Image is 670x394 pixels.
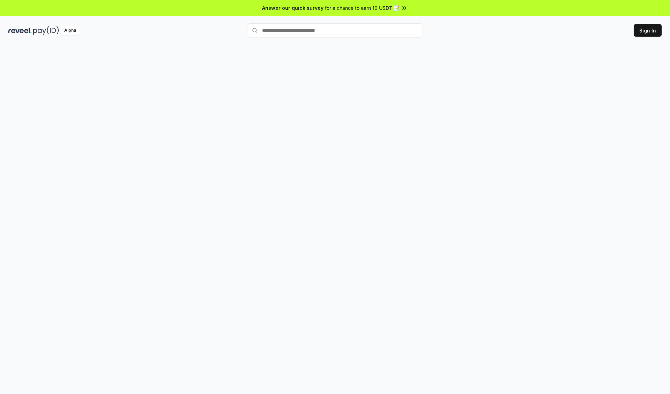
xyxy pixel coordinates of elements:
div: Alpha [60,26,80,35]
img: reveel_dark [8,26,32,35]
span: Answer our quick survey [262,4,323,12]
span: for a chance to earn 10 USDT 📝 [325,4,400,12]
button: Sign In [634,24,662,37]
img: pay_id [33,26,59,35]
